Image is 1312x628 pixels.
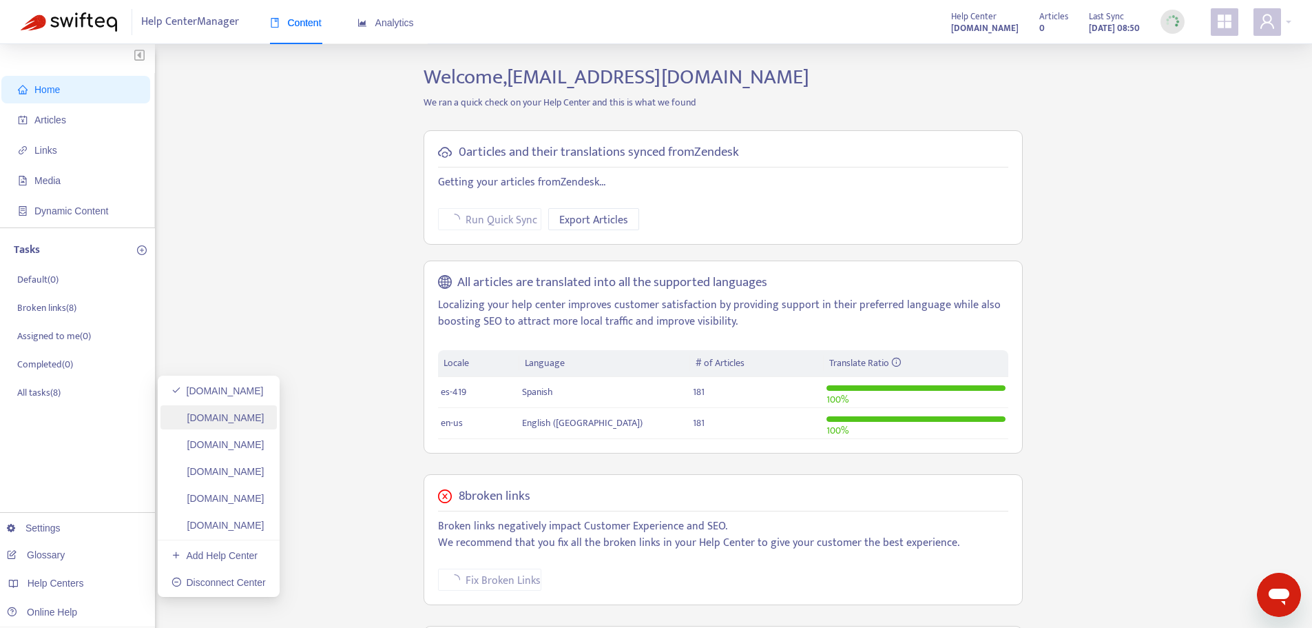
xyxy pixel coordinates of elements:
[951,9,997,24] span: Help Center
[559,212,628,229] span: Export Articles
[1216,13,1233,30] span: appstore
[171,439,264,450] a: [DOMAIN_NAME]
[522,384,553,400] span: Spanish
[548,208,639,230] button: Export Articles
[448,573,461,587] span: loading
[951,21,1019,36] strong: [DOMAIN_NAME]
[34,114,66,125] span: Articles
[270,18,280,28] span: book
[438,518,1008,551] p: Broken links negatively impact Customer Experience and SEO. We recommend that you fix all the bro...
[357,18,367,28] span: area-chart
[28,578,84,589] span: Help Centers
[34,145,57,156] span: Links
[522,415,643,431] span: English ([GEOGRAPHIC_DATA])
[459,145,739,161] h5: 0 articles and their translations synced from Zendesk
[1164,13,1181,30] img: sync_loading.0b5143dde30e3a21642e.gif
[1089,9,1124,24] span: Last Sync
[690,350,823,377] th: # of Articles
[693,415,705,431] span: 181
[17,329,91,343] p: Assigned to me ( 0 )
[18,145,28,155] span: link
[7,523,61,534] a: Settings
[438,489,452,503] span: close-circle
[34,175,61,186] span: Media
[18,115,28,125] span: account-book
[459,489,530,505] h5: 8 broken links
[141,9,239,35] span: Help Center Manager
[438,350,519,377] th: Locale
[466,572,541,589] span: Fix Broken Links
[441,384,466,400] span: es-419
[14,242,40,259] p: Tasks
[1089,21,1140,36] strong: [DATE] 08:50
[457,275,767,291] h5: All articles are translated into all the supported languages
[441,415,463,431] span: en-us
[438,297,1008,330] p: Localizing your help center improves customer satisfaction by providing support in their preferre...
[424,60,809,94] span: Welcome, [EMAIL_ADDRESS][DOMAIN_NAME]
[137,245,147,255] span: plus-circle
[829,356,1003,371] div: Translate Ratio
[438,569,541,591] button: Fix Broken Links
[357,17,414,28] span: Analytics
[826,392,848,407] span: 100 %
[171,493,264,504] a: [DOMAIN_NAME]
[438,174,1008,191] p: Getting your articles from Zendesk ...
[438,145,452,159] span: cloud-sync
[413,95,1033,110] p: We ran a quick check on your Help Center and this is what we found
[171,412,264,423] a: [DOMAIN_NAME]
[34,84,60,95] span: Home
[951,20,1019,36] a: [DOMAIN_NAME]
[18,85,28,94] span: home
[18,176,28,185] span: file-image
[171,577,266,588] a: Disconnect Center
[17,385,61,400] p: All tasks ( 8 )
[1259,13,1275,30] span: user
[17,272,59,287] p: Default ( 0 )
[519,350,690,377] th: Language
[438,275,452,291] span: global
[438,208,541,230] button: Run Quick Sync
[171,385,264,396] a: [DOMAIN_NAME]
[1257,573,1301,617] iframe: Button to launch messaging window
[693,384,705,400] span: 181
[17,301,76,315] p: Broken links ( 8 )
[171,550,258,561] a: Add Help Center
[171,520,264,531] a: [DOMAIN_NAME]
[448,212,461,226] span: loading
[17,357,73,372] p: Completed ( 0 )
[826,423,848,438] span: 100 %
[1039,9,1068,24] span: Articles
[7,549,65,560] a: Glossary
[1039,21,1045,36] strong: 0
[21,12,117,32] img: Swifteq
[34,205,108,216] span: Dynamic Content
[466,212,537,229] span: Run Quick Sync
[18,206,28,216] span: container
[171,466,264,477] a: [DOMAIN_NAME]
[270,17,322,28] span: Content
[7,607,77,618] a: Online Help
